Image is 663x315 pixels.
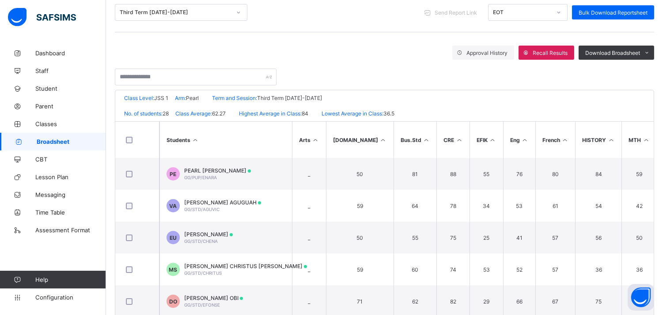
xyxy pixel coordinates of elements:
[575,190,621,222] td: 54
[35,103,106,110] span: Parent
[184,295,243,301] span: [PERSON_NAME] OBI
[436,158,470,190] td: 88
[503,190,535,222] td: 53
[535,222,576,254] td: 57
[394,122,437,158] th: Bus.Std
[535,158,576,190] td: 80
[470,190,503,222] td: 34
[35,276,106,283] span: Help
[154,95,168,101] span: JSS 1
[621,190,656,222] td: 42
[579,9,648,16] span: Bulk Download Reportsheet
[621,254,656,285] td: 36
[470,222,503,254] td: 25
[292,190,326,222] td: _
[326,190,394,222] td: 59
[436,190,470,222] td: 78
[561,137,569,143] i: Sort in Ascending Order
[35,191,106,198] span: Messaging
[35,85,106,92] span: Student
[292,222,326,254] td: _
[322,110,383,117] span: Lowest Average in Class:
[621,122,656,158] th: MTH
[503,158,535,190] td: 76
[170,171,177,177] span: PE
[535,190,576,222] td: 61
[621,158,656,190] td: 59
[642,137,650,143] i: Sort in Ascending Order
[394,190,437,222] td: 64
[435,9,477,16] span: Send Report Link
[326,254,394,285] td: 59
[312,137,319,143] i: Sort in Ascending Order
[192,137,199,143] i: Sort Ascending
[170,203,177,209] span: VA
[575,122,621,158] th: HISTORY
[607,137,615,143] i: Sort in Ascending Order
[292,158,326,190] td: _
[124,95,154,101] span: Class Level:
[8,8,76,27] img: safsims
[184,175,217,180] span: GG/PUP/ENARA
[503,222,535,254] td: 41
[169,298,177,305] span: DO
[326,158,394,190] td: 50
[621,222,656,254] td: 50
[503,254,535,285] td: 52
[184,263,307,269] span: [PERSON_NAME] CHRISTUS [PERSON_NAME]
[35,227,106,234] span: Assessment Format
[124,110,163,117] span: No. of students:
[436,122,470,158] th: CRE
[302,110,308,117] span: 84
[585,50,640,56] span: Download Broadsheet
[470,254,503,285] td: 53
[379,137,387,143] i: Sort in Ascending Order
[35,173,106,181] span: Lesson Plan
[212,110,226,117] span: 62.27
[575,222,621,254] td: 56
[436,222,470,254] td: 75
[120,9,231,16] div: Third Term [DATE]-[DATE]
[184,199,261,206] span: [PERSON_NAME] AGUGUAH
[170,234,177,241] span: EU
[423,137,430,143] i: Sort in Ascending Order
[394,222,437,254] td: 55
[184,302,220,307] span: GG/STD/EFONSE
[326,222,394,254] td: 50
[535,254,576,285] td: 57
[493,9,551,16] div: EOT
[35,294,106,301] span: Configuration
[35,209,106,216] span: Time Table
[35,120,106,127] span: Classes
[628,284,654,311] button: Open asap
[503,122,535,158] th: Eng
[186,95,199,101] span: Pearl
[455,137,463,143] i: Sort in Ascending Order
[184,238,218,244] span: GG/STD/CHENA
[575,254,621,285] td: 36
[184,207,220,212] span: GG/STD/AGUVIC
[239,110,302,117] span: Highest Average in Class:
[169,266,178,273] span: MS
[292,254,326,285] td: _
[184,167,251,174] span: PEARL [PERSON_NAME]
[575,158,621,190] td: 84
[326,122,394,158] th: [DOMAIN_NAME]
[436,254,470,285] td: 74
[212,95,257,101] span: Term and Session:
[35,156,106,163] span: CBT
[257,95,322,101] span: Third Term [DATE]-[DATE]
[533,50,568,56] span: Recall Results
[35,50,106,57] span: Dashboard
[466,50,508,56] span: Approval History
[175,110,212,117] span: Class Average:
[489,137,496,143] i: Sort in Ascending Order
[163,110,169,117] span: 28
[175,95,186,101] span: Arm:
[383,110,394,117] span: 36.5
[535,122,576,158] th: French
[394,254,437,285] td: 60
[521,137,529,143] i: Sort in Ascending Order
[159,122,292,158] th: Students
[470,122,503,158] th: EFIK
